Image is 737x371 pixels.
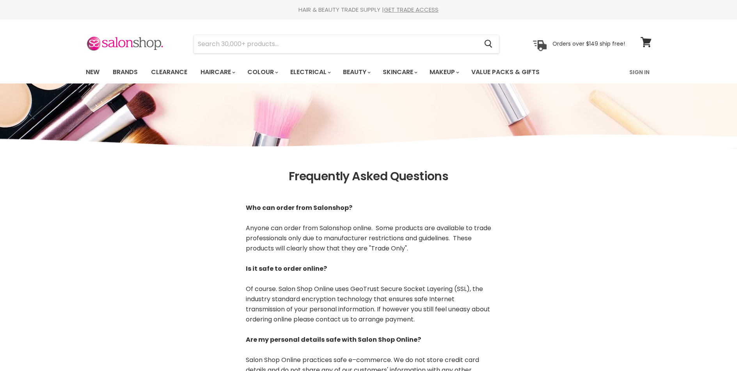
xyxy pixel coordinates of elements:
a: Brands [107,64,144,80]
button: Search [478,35,499,53]
ul: Main menu [80,61,585,83]
a: Electrical [284,64,336,80]
a: Colour [242,64,283,80]
nav: Main [76,61,661,83]
strong: Is it safe to order online? [246,264,327,273]
a: GET TRADE ACCESS [384,5,439,14]
a: Haircare [195,64,240,80]
a: Skincare [377,64,422,80]
strong: Who can order from Salonshop? [246,203,352,212]
strong: Are my personal details safe with Salon Shop Online? [246,335,421,344]
a: Makeup [424,64,464,80]
a: Value Packs & Gifts [465,64,545,80]
p: Orders over $149 ship free! [552,40,625,47]
form: Product [194,35,499,53]
a: Sign In [625,64,654,80]
h1: Frequently Asked Questions [86,170,652,183]
input: Search [194,35,478,53]
a: Clearance [145,64,193,80]
a: Beauty [337,64,375,80]
div: HAIR & BEAUTY TRADE SUPPLY | [76,6,661,14]
a: New [80,64,105,80]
